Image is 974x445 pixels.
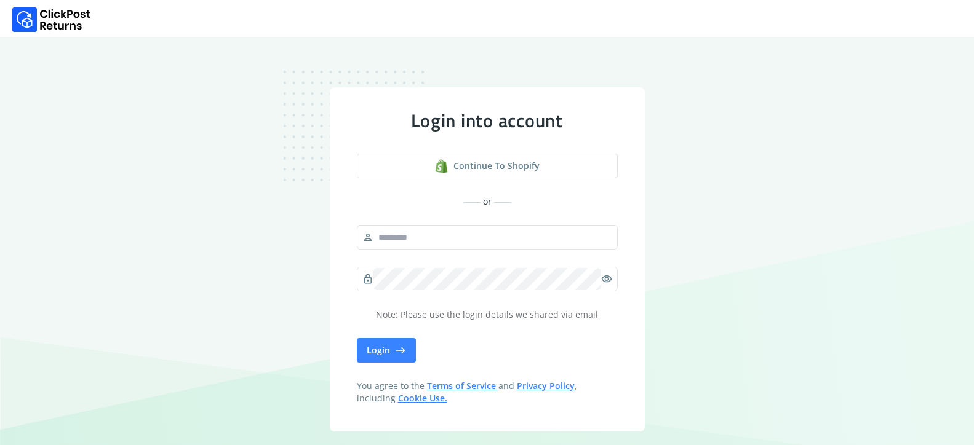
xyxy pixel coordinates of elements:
[517,380,575,392] a: Privacy Policy
[395,342,406,359] span: east
[357,109,618,132] div: Login into account
[434,159,449,173] img: shopify logo
[427,380,498,392] a: Terms of Service
[453,160,540,172] span: Continue to shopify
[398,392,447,404] a: Cookie Use.
[357,154,618,178] a: shopify logoContinue to shopify
[12,7,90,32] img: Logo
[357,195,618,208] div: or
[357,380,618,404] span: You agree to the and , including
[357,154,618,178] button: Continue to shopify
[357,338,416,363] button: Login east
[362,229,373,246] span: person
[601,270,612,288] span: visibility
[362,270,373,288] span: lock
[357,309,618,321] p: Note: Please use the login details we shared via email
